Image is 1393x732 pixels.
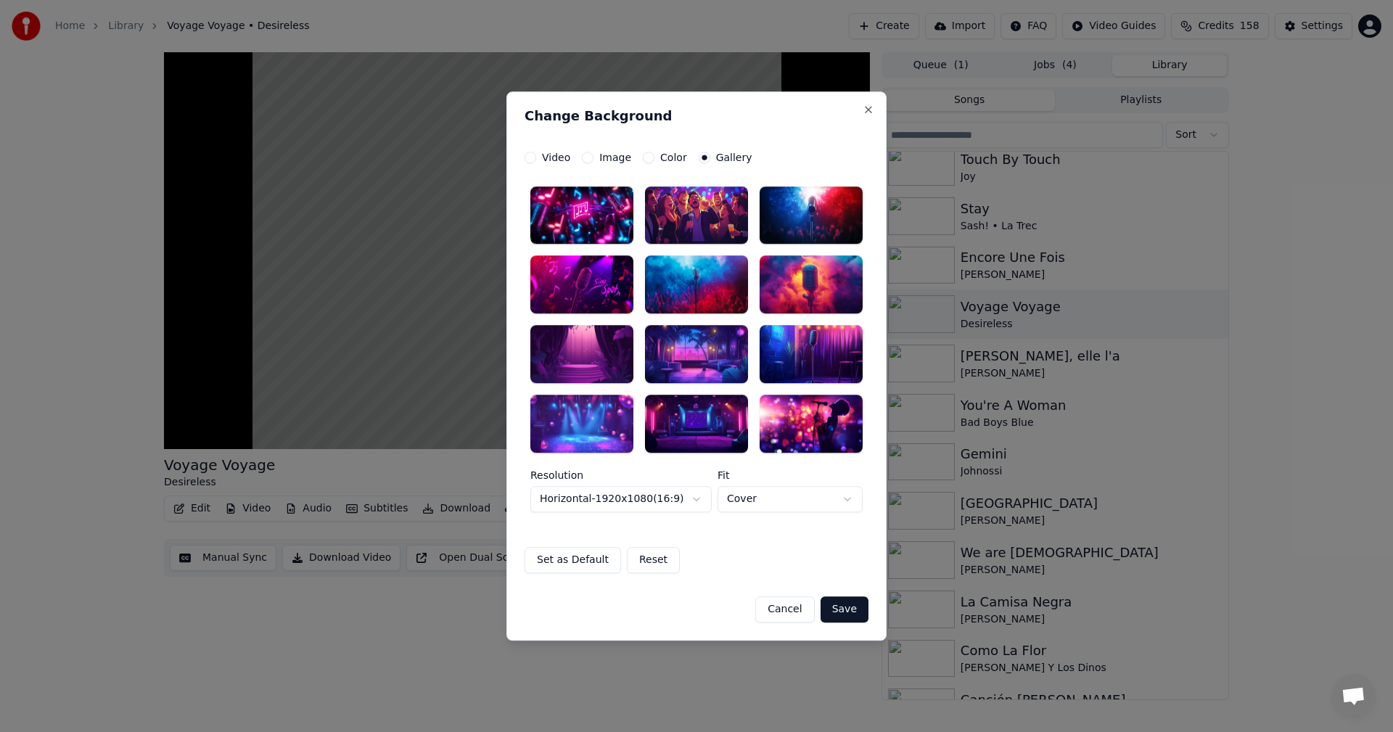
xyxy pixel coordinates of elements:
label: Gallery [716,152,752,163]
label: Video [542,152,570,163]
label: Fit [718,470,863,480]
h2: Change Background [525,110,868,123]
button: Cancel [755,596,814,622]
label: Resolution [530,470,712,480]
label: Image [599,152,631,163]
label: Color [660,152,687,163]
button: Save [821,596,868,622]
button: Set as Default [525,547,621,573]
button: Reset [627,547,680,573]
